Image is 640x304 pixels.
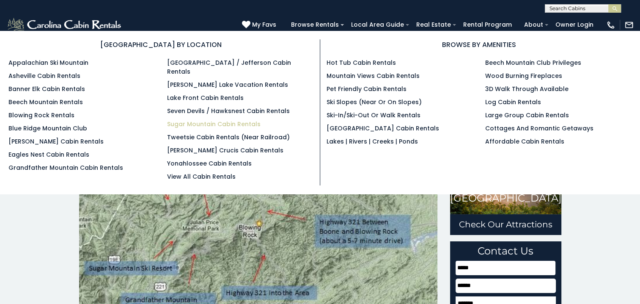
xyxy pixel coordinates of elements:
[450,214,561,235] a: Check Our Attractions
[167,94,244,102] a: Lake Front Cabin Rentals
[606,20,615,30] img: phone-regular-white.png
[327,98,422,106] a: Ski Slopes (Near or On Slopes)
[167,133,290,141] a: Tweetsie Cabin Rentals (Near Railroad)
[252,20,276,29] span: My Favs
[8,85,85,93] a: Banner Elk Cabin Rentals
[520,18,547,31] a: About
[412,18,455,31] a: Real Estate
[624,20,634,30] img: mail-regular-white.png
[8,150,89,159] a: Eagles Nest Cabin Rentals
[327,124,439,133] a: [GEOGRAPHIC_DATA] Cabin Rentals
[551,18,598,31] a: Owner Login
[327,72,420,80] a: Mountain Views Cabin Rentals
[8,58,88,67] a: Appalachian Ski Mountain
[8,124,87,133] a: Blue Ridge Mountain Club
[327,137,418,146] a: Lakes | Rivers | Creeks | Ponds
[6,17,124,33] img: White-1-2.png
[8,111,74,119] a: Blowing Rock Rentals
[450,181,561,204] h3: Visiting [GEOGRAPHIC_DATA]
[167,120,261,128] a: Sugar Mountain Cabin Rentals
[459,18,516,31] a: Rental Program
[485,124,593,133] a: Cottages and Romantic Getaways
[167,58,291,76] a: [GEOGRAPHIC_DATA] / Jefferson Cabin Rentals
[485,137,564,146] a: Affordable Cabin Rentals
[485,58,581,67] a: Beech Mountain Club Privileges
[327,85,407,93] a: Pet Friendly Cabin Rentals
[8,98,83,106] a: Beech Mountain Rentals
[8,163,123,172] a: Grandfather Mountain Cabin Rentals
[8,72,80,80] a: Asheville Cabin Rentals
[485,111,569,119] a: Large Group Cabin Rentals
[327,39,632,50] h3: BROWSE BY AMENITIES
[167,146,283,155] a: [PERSON_NAME] Crucis Cabin Rentals
[8,137,104,146] a: [PERSON_NAME] Cabin Rentals
[287,18,343,31] a: Browse Rentals
[242,20,278,30] a: My Favs
[167,172,236,181] a: View All Cabin Rentals
[167,80,288,89] a: [PERSON_NAME] Lake Vacation Rentals
[485,72,562,80] a: Wood Burning Fireplaces
[485,98,541,106] a: Log Cabin Rentals
[327,58,396,67] a: Hot Tub Cabin Rentals
[167,107,290,115] a: Seven Devils / Hawksnest Cabin Rentals
[8,39,313,50] h3: [GEOGRAPHIC_DATA] BY LOCATION
[347,18,408,31] a: Local Area Guide
[327,111,420,119] a: Ski-in/Ski-Out or Walk Rentals
[485,85,569,93] a: 3D Walk Through Available
[167,159,252,168] a: Yonahlossee Cabin Rentals
[456,246,556,257] h3: Contact Us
